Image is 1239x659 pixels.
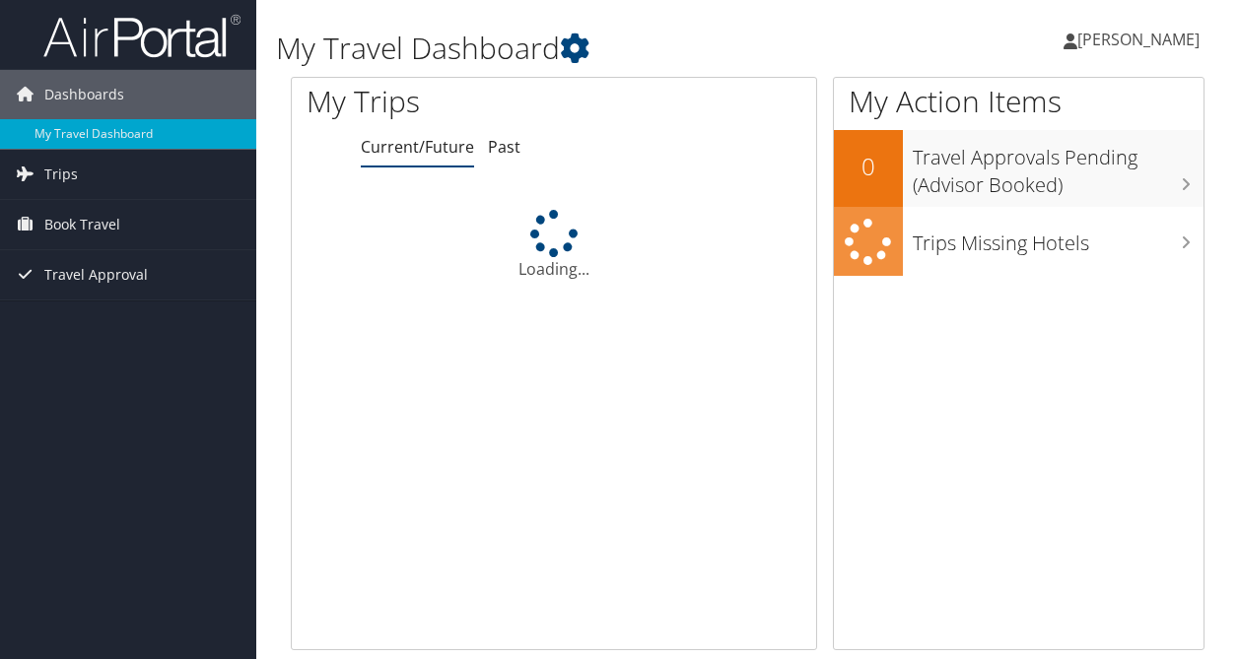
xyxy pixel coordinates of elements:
[44,250,148,299] span: Travel Approval
[834,130,1205,206] a: 0Travel Approvals Pending (Advisor Booked)
[292,210,816,281] div: Loading...
[834,81,1205,122] h1: My Action Items
[43,13,241,59] img: airportal-logo.png
[488,136,520,158] a: Past
[1064,10,1219,69] a: [PERSON_NAME]
[44,150,78,199] span: Trips
[1077,29,1200,50] span: [PERSON_NAME]
[361,136,474,158] a: Current/Future
[834,150,903,183] h2: 0
[276,28,905,69] h1: My Travel Dashboard
[44,200,120,249] span: Book Travel
[44,70,124,119] span: Dashboards
[913,134,1205,199] h3: Travel Approvals Pending (Advisor Booked)
[307,81,584,122] h1: My Trips
[834,207,1205,277] a: Trips Missing Hotels
[913,220,1205,257] h3: Trips Missing Hotels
